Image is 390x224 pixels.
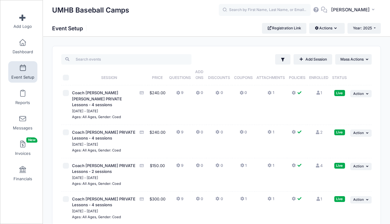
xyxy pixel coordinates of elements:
th: Policies [287,65,307,85]
h1: Event Setup [52,25,88,32]
td: $240.00 [148,85,167,125]
span: Action [353,91,364,96]
a: Dashboard [8,36,37,57]
td: $150.00 [148,158,167,192]
button: 1 [267,163,274,172]
button: 1 [240,163,247,172]
a: Event Setup [8,61,37,83]
button: 9 [176,163,184,172]
span: Coach [PERSON_NAME] PRIVATE Lessons - 2 sessions [72,163,135,174]
button: 0 [215,196,223,205]
button: Action [350,196,372,203]
span: Reports [15,100,30,105]
span: Add Ons [195,69,203,80]
div: Live [334,163,345,169]
span: Messages [13,125,32,131]
a: Messages [8,112,37,133]
th: Attachments [255,65,287,85]
span: New [26,137,37,143]
small: Ages: All Ages, Gender: Coed [72,115,121,119]
button: 0 [215,129,223,138]
a: 2 [315,130,323,135]
th: Price [148,65,167,85]
span: Coach [PERSON_NAME] PRIVATE Lessons - 4 sessions [72,196,135,207]
button: Actions [309,23,344,33]
span: [PERSON_NAME] [331,6,370,13]
span: Coach [PERSON_NAME] PRIVATE Lessons - 4 sessions [72,130,135,141]
th: Status [330,65,348,85]
small: [DATE] - [DATE] [72,109,98,113]
button: 0 [215,163,223,172]
button: Action [350,163,372,170]
h1: UMHB Baseball Camps [52,3,129,17]
th: Enrolled [307,65,330,85]
small: Ages: All Ages, Gender: Coed [72,181,121,186]
span: Year: 2025 [353,26,372,30]
th: Discounts [206,65,232,85]
button: Action [350,129,372,137]
button: 1 [267,90,274,99]
i: Accepting Credit Card Payments [139,164,144,168]
button: Year: 2025 [347,23,381,33]
span: Add Logo [13,24,32,29]
th: Coupons [232,65,255,85]
a: Add Logo [8,10,37,32]
span: Action [353,131,364,135]
button: 0 [240,129,247,138]
i: Accepting Credit Card Payments [139,91,144,95]
a: 4 [315,163,323,168]
th: Session [70,65,147,85]
button: 9 [176,90,184,99]
th: Questions [167,65,192,85]
span: Action [353,197,364,202]
span: Financials [13,176,32,181]
small: Ages: All Ages, Gender: Coed [72,215,121,219]
i: Accepting Credit Card Payments [139,130,144,134]
span: Policies [289,75,305,80]
span: Questions [169,75,191,80]
button: 1 [267,129,274,138]
td: $240.00 [148,125,167,158]
span: Event Setup [11,75,34,80]
span: Mass Actions [340,57,364,62]
span: Discounts [208,75,230,80]
a: Add Session [293,54,332,65]
i: Accepting Credit Card Payments [139,197,144,201]
button: 9 [176,196,184,205]
a: InvoicesNew [8,137,37,159]
a: 1 [316,90,322,95]
button: 0 [196,129,203,138]
a: 1 [316,196,322,201]
small: [DATE] - [DATE] [72,142,98,147]
div: Live [334,90,345,96]
span: Dashboard [13,49,33,54]
button: 9 [176,129,184,138]
button: 1 [240,196,247,205]
button: 1 [267,196,274,205]
button: 0 [196,196,203,205]
th: Add Ons [193,65,206,85]
button: 0 [196,163,203,172]
a: Reports [8,87,37,108]
button: [PERSON_NAME] [327,3,381,17]
button: 0 [196,90,203,99]
small: [DATE] - [DATE] [72,176,98,180]
button: Mass Actions [335,54,372,65]
a: Registration Link [262,23,306,33]
a: Financials [8,163,37,184]
button: Action [350,90,372,97]
span: Action [353,164,364,168]
button: 0 [240,90,247,99]
div: Live [334,196,345,202]
span: Coach [PERSON_NAME] [PERSON_NAME] PRIVATE Lessons - 4 sessions [72,90,122,107]
input: Search events [61,54,191,65]
span: Coupons [234,75,253,80]
small: Ages: All Ages, Gender: Coed [72,148,121,152]
input: Search by First Name, Last Name, or Email... [219,4,311,16]
button: 0 [215,90,223,99]
span: Attachments [256,75,285,80]
span: Invoices [15,151,31,156]
div: Live [334,129,345,135]
small: [DATE] - [DATE] [72,209,98,213]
